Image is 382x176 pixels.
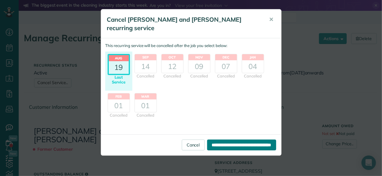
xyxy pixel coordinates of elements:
header: Mar [135,93,156,99]
header: Oct [162,54,183,60]
header: Sep [135,54,156,60]
div: 19 [109,61,129,74]
div: 01 [135,99,156,112]
div: Cancelled [134,73,157,79]
h5: Cancel [PERSON_NAME] and [PERSON_NAME] recurring service [107,15,261,32]
header: Aug [109,55,129,61]
div: Cancelled [215,73,237,79]
header: Feb [108,93,130,99]
div: 07 [215,60,237,73]
div: 04 [242,60,264,73]
div: Cancelled [242,73,264,79]
header: Jan [242,54,264,60]
div: Cancelled [134,112,157,118]
div: Cancelled [108,112,130,118]
div: 12 [162,60,183,73]
div: Last Service [108,75,130,84]
header: Dec [215,54,237,60]
p: This recurring service will be cancelled after the job you select below: [106,43,277,49]
div: 14 [135,60,156,73]
div: Cancelled [161,73,184,79]
div: 01 [108,99,130,112]
span: ✕ [269,16,274,23]
header: Nov [188,54,210,60]
div: Cancelled [188,73,210,79]
a: Cancel [182,140,205,150]
div: 09 [188,60,210,73]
